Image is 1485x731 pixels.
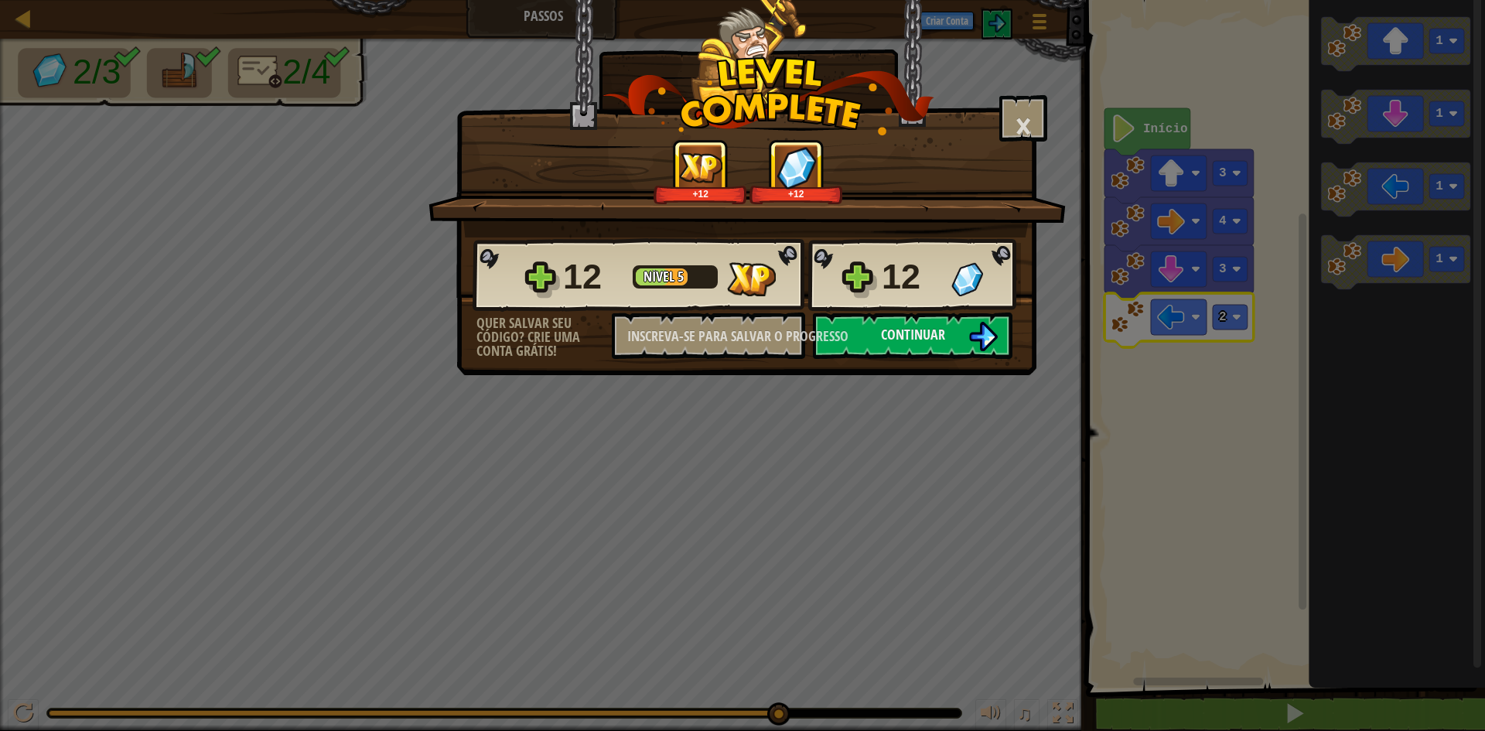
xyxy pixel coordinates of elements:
font: +12 [788,189,804,200]
font: Quer salvar seu código? Crie uma conta grátis! [476,313,580,360]
font: 12 [882,257,920,296]
img: Gemas Ganhas [777,146,817,189]
font: Nível [643,267,674,286]
img: Continuar [968,322,998,351]
font: Continuar [881,325,945,344]
img: XP Ganho [679,152,722,183]
img: level_complete.png [603,57,934,135]
font: 12 [563,257,602,296]
button: Inscreva-se para salvar o progresso [612,313,805,359]
img: XP Ganho [727,262,776,296]
font: 5 [678,267,684,286]
font: +12 [693,189,708,200]
font: × [1015,99,1032,152]
img: Gemas Ganhas [951,262,983,296]
font: Inscreva-se para salvar o progresso [627,326,848,346]
button: Continuar [813,313,1012,359]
